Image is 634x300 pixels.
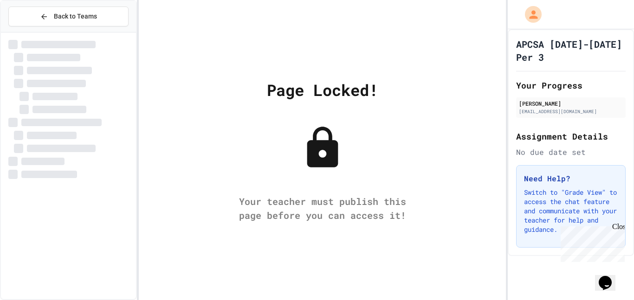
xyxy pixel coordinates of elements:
[595,263,625,291] iframe: chat widget
[519,99,623,108] div: [PERSON_NAME]
[557,223,625,262] iframe: chat widget
[524,188,618,234] p: Switch to "Grade View" to access the chat feature and communicate with your teacher for help and ...
[516,130,626,143] h2: Assignment Details
[516,79,626,92] h2: Your Progress
[515,4,544,25] div: My Account
[230,194,415,222] div: Your teacher must publish this page before you can access it!
[519,108,623,115] div: [EMAIL_ADDRESS][DOMAIN_NAME]
[4,4,64,59] div: Chat with us now!Close
[54,12,97,21] span: Back to Teams
[267,78,378,102] div: Page Locked!
[8,6,129,26] button: Back to Teams
[524,173,618,184] h3: Need Help?
[516,38,626,64] h1: APCSA [DATE]-[DATE] Per 3
[516,147,626,158] div: No due date set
